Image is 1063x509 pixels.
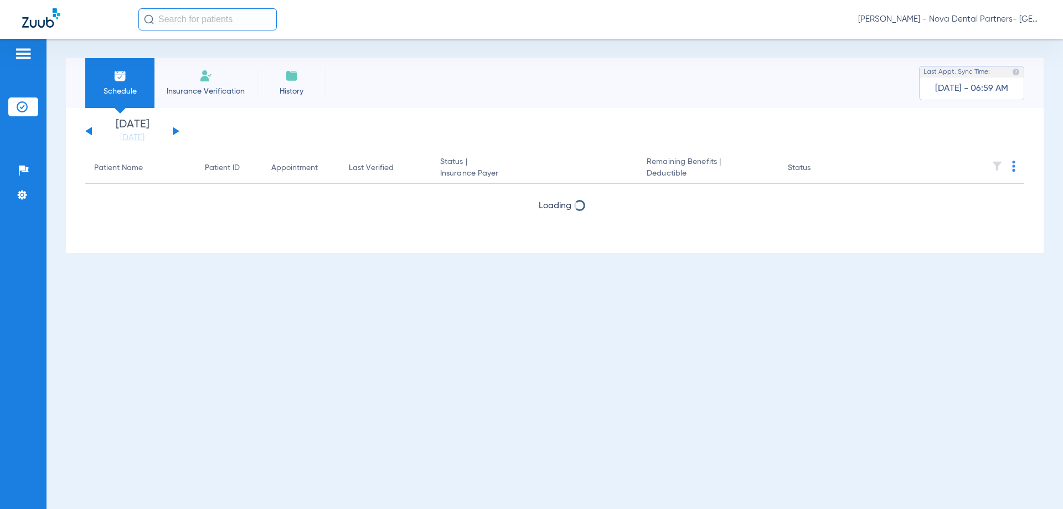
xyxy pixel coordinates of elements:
img: hamburger-icon [14,47,32,60]
div: Last Verified [349,162,394,174]
img: History [285,69,298,83]
img: Search Icon [144,14,154,24]
li: [DATE] [99,119,166,143]
th: Status [779,153,854,184]
th: Status | [431,153,638,184]
span: Deductible [647,168,770,179]
span: Loading [539,202,571,210]
span: [PERSON_NAME] - Nova Dental Partners- [GEOGRAPHIC_DATA] [858,14,1041,25]
span: [DATE] - 06:59 AM [935,83,1008,94]
a: [DATE] [99,132,166,143]
span: Schedule [94,86,146,97]
input: Search for patients [138,8,277,30]
div: Patient Name [94,162,187,174]
span: Last Appt. Sync Time: [923,66,990,78]
img: filter.svg [992,161,1003,172]
div: Patient ID [205,162,254,174]
img: Manual Insurance Verification [199,69,213,83]
div: Appointment [271,162,331,174]
span: Insurance Payer [440,168,629,179]
div: Last Verified [349,162,422,174]
img: group-dot-blue.svg [1012,161,1015,172]
span: History [265,86,318,97]
img: Zuub Logo [22,8,60,28]
img: Schedule [113,69,127,83]
img: last sync help info [1012,68,1020,76]
th: Remaining Benefits | [638,153,778,184]
div: Patient ID [205,162,240,174]
div: Appointment [271,162,318,174]
span: Insurance Verification [163,86,249,97]
div: Patient Name [94,162,143,174]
